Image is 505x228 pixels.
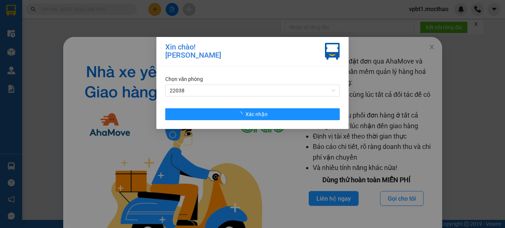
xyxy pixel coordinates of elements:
[165,43,221,60] div: Xin chào! [PERSON_NAME]
[245,110,268,118] span: Xác nhận
[165,75,340,83] div: Chọn văn phòng
[325,43,340,60] img: vxr-icon
[165,108,340,120] button: Xác nhận
[170,85,335,96] span: 22038
[237,112,245,117] span: loading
